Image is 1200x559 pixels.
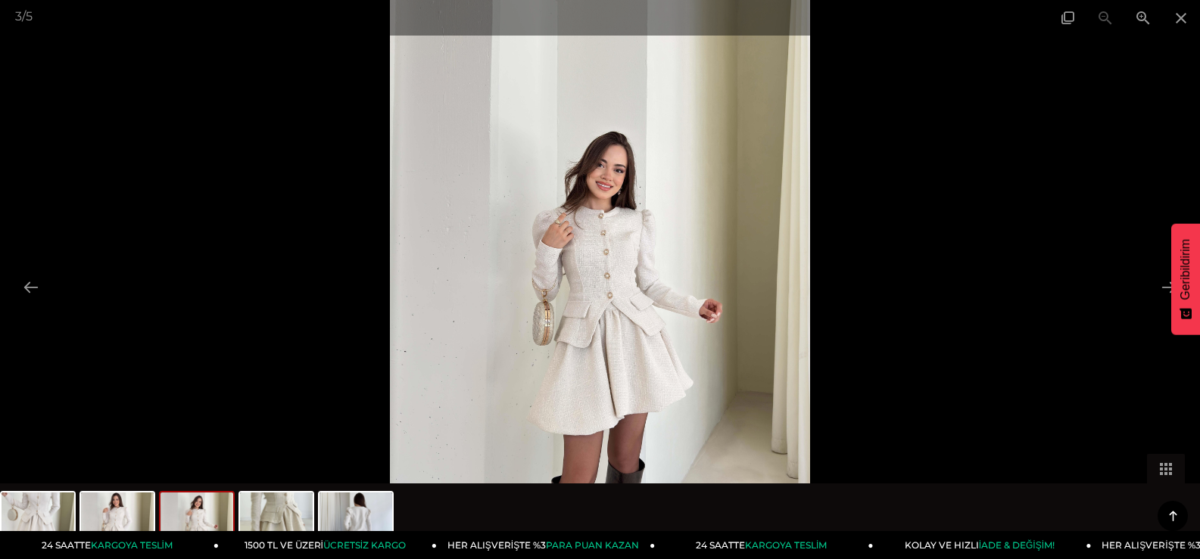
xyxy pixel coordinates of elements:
span: 5 [26,9,33,23]
span: 3 [15,9,22,23]
a: 24 SAATTEKARGOYA TESLİM [655,531,873,559]
span: Geribildirim [1179,239,1192,300]
a: 24 SAATTEKARGOYA TESLİM [1,531,219,559]
span: ÜCRETSİZ KARGO [323,539,406,551]
a: KOLAY VE HIZLIİADE & DEĞİŞİM! [873,531,1091,559]
img: catherine-takim-26k010-a3e-a6.jpg [161,492,233,550]
span: İADE & DEĞİŞİM! [979,539,1055,551]
img: catherine-takim-26k010-9d-b8c.jpg [240,492,313,550]
button: Toggle thumbnails [1147,454,1185,483]
img: catherine-takim-26k010-cdc-dc.jpg [81,492,154,550]
span: PARA PUAN KAZAN [546,539,639,551]
img: catherine-takim-26k010-d4-0fa.jpg [319,492,392,550]
img: catherine-takim-26k010-68bef8.jpg [2,492,74,550]
button: Geribildirim - Show survey [1171,224,1200,335]
span: KARGOYA TESLİM [91,539,173,551]
a: 1500 TL VE ÜZERİÜCRETSİZ KARGO [219,531,437,559]
span: KARGOYA TESLİM [745,539,827,551]
a: HER ALIŞVERİŞTE %3PARA PUAN KAZAN [437,531,655,559]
